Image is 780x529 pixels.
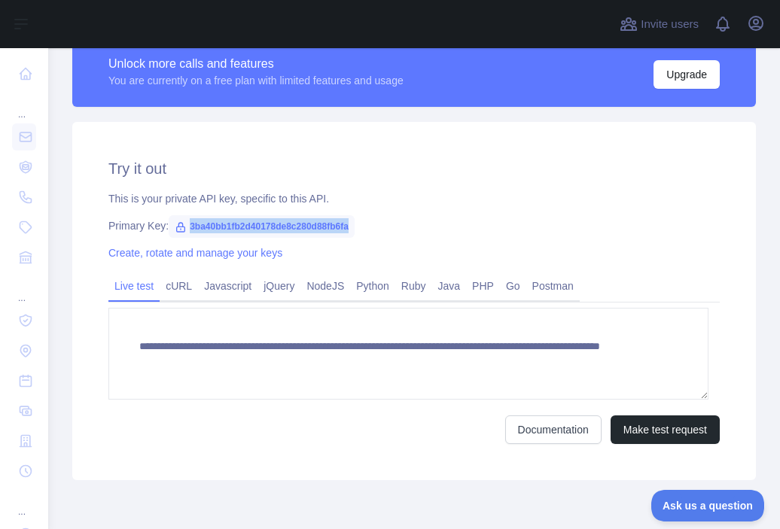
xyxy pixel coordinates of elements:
a: Documentation [505,415,602,444]
button: Make test request [611,415,720,444]
button: Upgrade [654,60,720,89]
a: Create, rotate and manage your keys [108,247,282,259]
button: Invite users [617,12,702,36]
div: You are currently on a free plan with limited features and usage [108,73,404,88]
a: Ruby [395,274,432,298]
h2: Try it out [108,158,720,179]
a: jQuery [257,274,300,298]
iframe: Toggle Customer Support [651,490,765,521]
a: Live test [108,274,160,298]
div: ... [12,90,36,120]
span: Invite users [641,16,699,33]
a: Postman [526,274,580,298]
span: 3ba40bb1fb2d40178de8c280d88fb6fa [169,215,355,238]
a: NodeJS [300,274,350,298]
div: This is your private API key, specific to this API. [108,191,720,206]
a: PHP [466,274,500,298]
div: ... [12,488,36,518]
a: Go [500,274,526,298]
div: Unlock more calls and features [108,55,404,73]
a: cURL [160,274,198,298]
a: Javascript [198,274,257,298]
div: Primary Key: [108,218,720,233]
a: Python [350,274,395,298]
a: Java [432,274,467,298]
div: ... [12,274,36,304]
